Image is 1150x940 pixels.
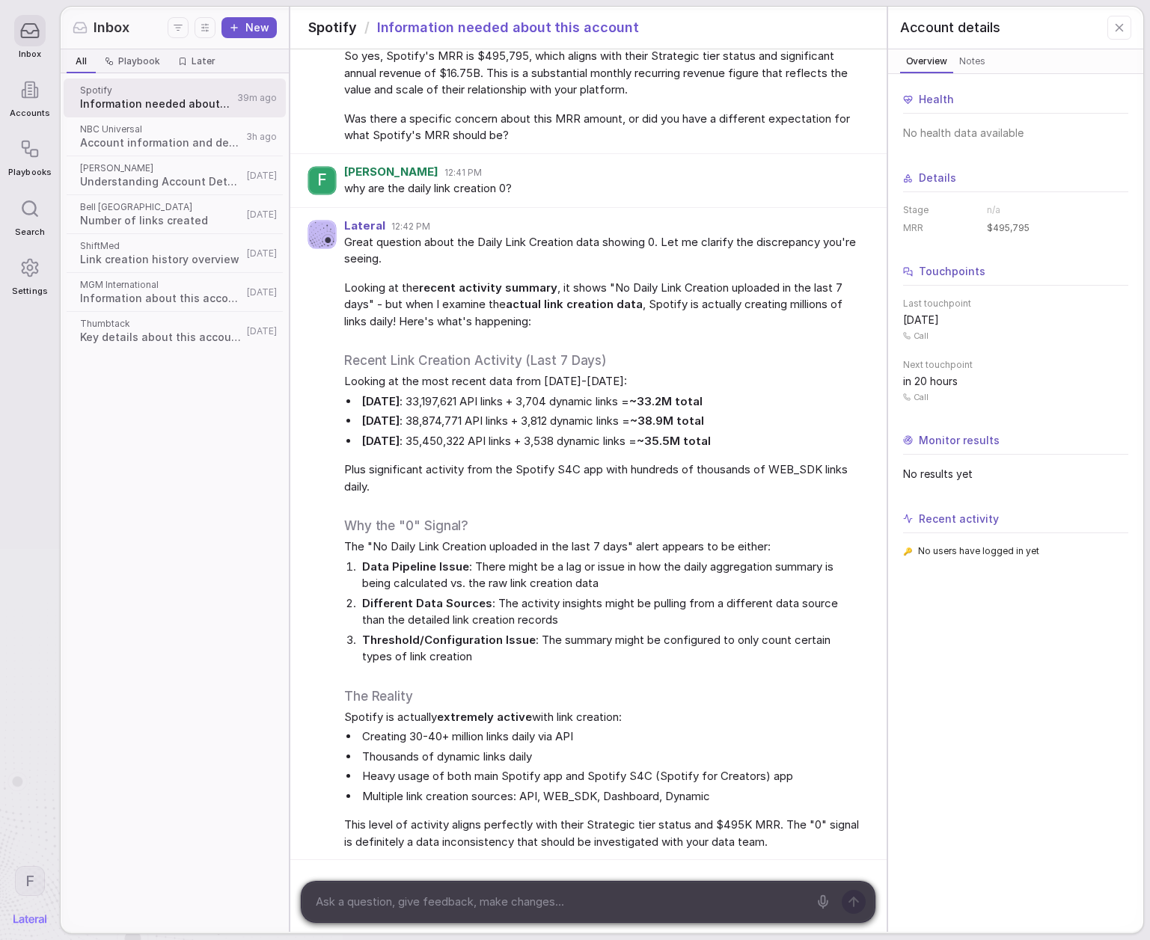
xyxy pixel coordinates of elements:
[956,54,988,69] span: Notes
[903,374,958,389] span: in 20 hours
[359,413,863,430] li: : 38,874,771 API links + 3,812 dynamic links =
[364,18,370,37] span: /
[80,279,242,291] span: MGM International
[80,240,242,252] span: ShiftMed
[359,595,863,629] li: : The activity insights might be pulling from a different data source than the detailed link crea...
[359,788,863,805] li: Multiple link creation sources: API, WEB_SDK, Dashboard, Dynamic
[80,162,242,174] span: [PERSON_NAME]
[118,55,160,67] span: Playbook
[419,280,557,295] strong: recent activity summary
[80,123,242,135] span: NBC Universal
[506,297,643,311] strong: actual link creation data
[359,559,863,592] li: : There might be a lag or issue in how the daily aggregation summary is being calculated vs. the ...
[637,434,711,448] strong: ~35.5M total
[344,373,863,390] span: Looking at the most recent data from [DATE]-[DATE]:
[15,227,45,237] span: Search
[903,126,1128,141] span: No health data available
[903,313,939,328] span: [DATE]
[344,516,863,535] h2: Why the "0" Signal?
[247,248,277,259] span: [DATE]
[903,546,912,557] span: 🔑
[919,512,999,526] span: Recent activity
[308,18,357,37] span: Spotify
[94,18,129,37] span: Inbox
[391,221,430,233] span: 12:42 PM
[25,871,34,891] span: F
[362,414,400,428] strong: [DATE]
[64,273,286,312] a: MGM InternationalInformation about this account[DATE]
[80,318,242,330] span: Thumbtack
[903,54,950,69] span: Overview
[8,245,51,304] a: Settings
[344,351,863,370] h2: Recent Link Creation Activity (Last 7 Days)
[237,92,277,104] span: 39m ago
[919,171,956,185] span: Details
[10,108,50,118] span: Accounts
[914,392,929,402] span: Call
[247,209,277,221] span: [DATE]
[344,180,863,197] span: why are the daily link creation 0?
[903,204,978,216] dt: Stage
[914,331,929,341] span: Call
[359,433,863,450] li: : 35,450,322 API links + 3,538 dynamic links =
[362,394,400,408] strong: [DATE]
[629,394,703,408] strong: ~33.2M total
[344,220,385,233] span: Lateral
[64,156,286,195] a: [PERSON_NAME]Understanding Account Details and Requirements[DATE]
[12,286,47,296] span: Settings
[247,325,277,337] span: [DATE]
[344,686,863,706] h2: The Reality
[64,312,286,351] a: ThumbtackKey details about this account[DATE]
[64,117,286,156] a: NBC UniversalAccount information and details3h ago
[359,393,863,411] li: : 33,197,621 API links + 3,704 dynamic links =
[247,170,277,182] span: [DATE]
[362,633,536,647] strong: Threshold/Configuration Issue
[221,17,277,38] button: New thread
[195,17,215,38] button: Display settings
[903,222,978,234] dt: MRR
[80,135,242,150] span: Account information and details
[918,545,1040,557] span: No users have logged in yet
[192,55,215,67] span: Later
[987,204,1000,216] span: n/a
[903,359,1128,371] span: Next touchpoint
[64,195,286,234] a: Bell [GEOGRAPHIC_DATA]Number of links created[DATE]
[344,234,863,268] span: Great question about the Daily Link Creation data showing 0. Let me clarify the discrepancy you'r...
[344,48,863,99] span: So yes, Spotify's MRR is $495,795, which aligns with their Strategic tier status and significant ...
[437,710,532,724] strong: extremely active
[80,174,242,189] span: Understanding Account Details and Requirements
[80,291,242,306] span: Information about this account
[444,167,482,179] span: 12:41 PM
[344,166,438,179] span: [PERSON_NAME]
[359,768,863,785] li: Heavy usage of both main Spotify app and Spotify S4C (Spotify for Creators) app
[13,915,46,924] img: Lateral
[80,252,242,267] span: Link creation history overview
[80,96,233,111] span: Information needed about this account
[359,632,863,666] li: : The summary might be configured to only count certain types of link creation
[8,126,51,185] a: Playbooks
[344,461,863,495] span: Plus significant activity from the Spotify S4C app with hundreds of thousands of WEB_SDK links da...
[19,49,41,59] span: Inbox
[359,728,863,746] li: Creating 30-40+ million links daily via API
[64,234,286,273] a: ShiftMedLink creation history overview[DATE]
[80,213,242,228] span: Number of links created
[80,201,242,213] span: Bell [GEOGRAPHIC_DATA]
[344,817,863,850] span: This level of activity aligns perfectly with their Strategic tier status and $495K MRR. The "0" s...
[247,286,277,298] span: [DATE]
[8,7,51,67] a: Inbox
[344,111,863,144] span: Was there a specific concern about this MRR amount, or did you have a different expectation for w...
[903,298,1128,310] span: Last touchpoint
[987,222,1030,234] span: $495,795
[903,467,1128,482] span: No results yet
[76,55,87,67] span: All
[362,559,469,574] strong: Data Pipeline Issue
[377,18,639,37] span: Information needed about this account
[344,538,863,556] span: The "No Daily Link Creation uploaded in the last 7 days" alert appears to be either:
[8,168,51,177] span: Playbooks
[900,18,1000,37] span: Account details
[359,749,863,766] li: Thousands of dynamic links daily
[362,434,400,448] strong: [DATE]
[344,280,863,331] span: Looking at the , it shows "No Daily Link Creation uploaded in the last 7 days" - but when I exami...
[362,596,492,610] strong: Different Data Sources
[919,264,985,279] span: Touchpoints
